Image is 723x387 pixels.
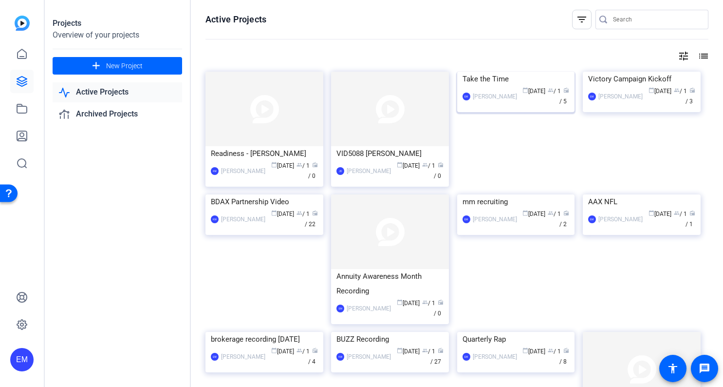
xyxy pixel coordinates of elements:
[649,211,671,217] span: [DATE]
[271,162,294,169] span: [DATE]
[548,210,554,216] span: group
[271,211,294,217] span: [DATE]
[563,87,569,93] span: radio
[221,352,265,362] div: [PERSON_NAME]
[422,348,435,355] span: / 1
[53,57,182,75] button: New Project
[674,87,680,93] span: group
[297,211,310,217] span: / 1
[297,348,302,353] span: group
[10,348,34,371] div: EM
[271,210,277,216] span: calendar_today
[336,353,344,361] div: KW
[422,162,435,169] span: / 1
[576,14,588,25] mat-icon: filter_list
[297,162,302,168] span: group
[106,61,143,71] span: New Project
[347,352,391,362] div: [PERSON_NAME]
[463,194,570,209] div: mm recruiting
[649,87,654,93] span: calendar_today
[559,348,569,365] span: / 8
[463,93,470,100] div: EM
[90,60,102,72] mat-icon: add
[397,162,403,168] span: calendar_today
[548,88,561,95] span: / 1
[53,18,182,29] div: Projects
[308,162,318,179] span: / 0
[563,348,569,353] span: radio
[649,88,671,95] span: [DATE]
[667,363,679,374] mat-icon: accessibility
[473,214,517,224] div: [PERSON_NAME]
[211,215,219,223] div: KW
[697,50,708,62] mat-icon: list
[522,87,528,93] span: calendar_today
[463,353,470,361] div: EM
[689,210,695,216] span: radio
[473,352,517,362] div: [PERSON_NAME]
[297,162,310,169] span: / 1
[397,162,420,169] span: [DATE]
[588,93,596,100] div: EM
[211,332,318,347] div: brokerage recording [DATE]
[271,348,294,355] span: [DATE]
[463,332,570,347] div: Quarterly Rap
[422,162,428,168] span: group
[613,14,701,25] input: Search
[598,214,643,224] div: [PERSON_NAME]
[336,146,444,161] div: VID5088 [PERSON_NAME]
[438,162,444,168] span: radio
[674,211,687,217] span: / 1
[522,88,545,95] span: [DATE]
[686,211,695,228] span: / 1
[699,363,710,374] mat-icon: message
[336,305,344,312] div: EM
[678,50,689,62] mat-icon: tune
[221,166,265,176] div: [PERSON_NAME]
[438,348,444,353] span: radio
[522,348,545,355] span: [DATE]
[559,211,569,228] span: / 2
[221,214,265,224] div: [PERSON_NAME]
[308,348,318,365] span: / 4
[336,269,444,298] div: Annuity Awareness Month Recording
[297,348,310,355] span: / 1
[15,16,30,31] img: blue-gradient.svg
[548,348,554,353] span: group
[422,299,428,305] span: group
[205,14,266,25] h1: Active Projects
[422,348,428,353] span: group
[211,194,318,209] div: BDAX Partnership Video
[312,348,318,353] span: radio
[271,162,277,168] span: calendar_today
[211,146,318,161] div: Readiness - [PERSON_NAME]
[434,300,444,317] span: / 0
[438,299,444,305] span: radio
[53,82,182,102] a: Active Projects
[397,299,403,305] span: calendar_today
[336,167,344,175] div: JD
[312,210,318,216] span: radio
[649,210,654,216] span: calendar_today
[674,210,680,216] span: group
[588,194,695,209] div: AAX NFL
[473,92,517,101] div: [PERSON_NAME]
[397,348,403,353] span: calendar_today
[53,29,182,41] div: Overview of your projects
[211,353,219,361] div: EM
[347,304,391,313] div: [PERSON_NAME]
[397,300,420,307] span: [DATE]
[522,348,528,353] span: calendar_today
[548,87,554,93] span: group
[271,348,277,353] span: calendar_today
[422,300,435,307] span: / 1
[689,87,695,93] span: radio
[686,88,695,105] span: / 3
[588,72,695,86] div: Victory Campaign Kickoff
[397,348,420,355] span: [DATE]
[522,211,545,217] span: [DATE]
[53,104,182,124] a: Archived Projects
[347,166,391,176] div: [PERSON_NAME]
[588,215,596,223] div: EM
[463,72,570,86] div: Take the Time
